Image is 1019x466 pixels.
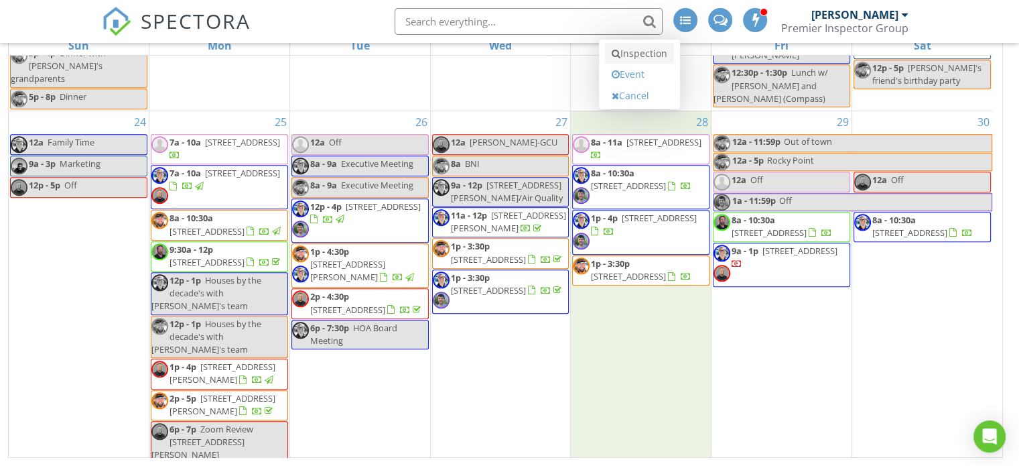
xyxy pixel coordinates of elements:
img: default-user-f0147aede5fd5fa78ca7ade42f37bd4542148d508eef1c3d3ea960f66861d68b.jpg [714,174,730,190]
a: 1p - 4p [STREET_ADDRESS] [572,210,709,254]
a: Go to August 27, 2025 [553,111,570,133]
span: 11a - 12p [451,209,487,221]
span: [STREET_ADDRESS][PERSON_NAME] [310,258,385,283]
span: Dinner [60,91,86,103]
img: img_5403_2.jpeg [433,240,450,257]
a: 1p - 3:30p [STREET_ADDRESS] [432,270,569,314]
img: default-user-f0147aede5fd5fa78ca7ade42f37bd4542148d508eef1c3d3ea960f66861d68b.jpg [292,136,309,153]
span: Marketing [60,158,100,170]
img: headshot.2.jpg [714,265,730,282]
img: headshot.2.jpg [433,136,450,153]
img: img_5404.jpeg [573,212,590,229]
span: 1p - 4p [169,361,196,373]
a: 8a - 10:30a [STREET_ADDRESS] [151,210,288,240]
a: 1p - 3:30p [STREET_ADDRESS] [591,257,691,282]
span: 7a - 10a [169,167,201,179]
span: Executive Meeting [341,179,413,191]
span: 1p - 4:30p [310,245,349,257]
span: Off [750,174,763,186]
a: 8a - 10:30a [STREET_ADDRESS] [169,212,283,237]
span: 12a [732,174,746,186]
span: [STREET_ADDRESS] [205,167,280,179]
a: 1p - 4p [STREET_ADDRESS] [591,212,697,237]
img: img_5404.jpeg [151,167,168,184]
a: 8a - 10:30a [STREET_ADDRESS] [732,214,832,239]
a: 9a - 1p [STREET_ADDRESS] [713,243,850,287]
a: 8a - 11a [STREET_ADDRESS] [591,136,701,161]
span: 1p - 4p [591,212,618,224]
span: [STREET_ADDRESS][PERSON_NAME] [169,361,275,386]
span: Dinner with [PERSON_NAME]'s grandparents [11,47,106,84]
span: Off [779,194,792,207]
span: [PERSON_NAME]-GCU [470,136,557,148]
span: [STREET_ADDRESS] [346,200,421,213]
td: Go to August 28, 2025 [571,111,711,465]
img: img_2184.jpeg [714,214,730,231]
a: Sunday [66,36,92,55]
a: 1p - 3:30p [STREET_ADDRESS] [432,238,569,268]
img: img_5404.jpeg [292,266,309,282]
span: [STREET_ADDRESS] [762,245,837,257]
img: The Best Home Inspection Software - Spectora [102,7,131,36]
a: 8a - 10:30a [STREET_ADDRESS] [872,214,973,239]
img: img_5404.jpeg [854,214,871,231]
span: SPECTORA [141,7,251,35]
a: 12p - 4p [STREET_ADDRESS] [291,198,429,243]
img: img_5404.jpeg [573,167,590,184]
span: 6p - 7p [169,423,196,435]
a: 1p - 3:30p [STREET_ADDRESS] [451,240,564,265]
span: 8a - 11a [591,136,622,148]
a: 1p - 4:30p [STREET_ADDRESS][PERSON_NAME] [291,243,429,288]
span: 12a [872,174,887,186]
img: daniel.jpg [11,158,27,174]
a: 7a - 10a [STREET_ADDRESS] [169,167,280,192]
span: [STREET_ADDRESS][PERSON_NAME] [169,392,275,417]
img: img_5404.jpeg [292,158,309,174]
td: Go to August 29, 2025 [711,111,852,465]
img: img_5404.jpeg [292,322,309,339]
span: [STREET_ADDRESS] [451,253,526,266]
img: headshot.2.jpg [292,290,309,307]
span: Houses by the decade's with [PERSON_NAME]'s team [151,274,261,312]
span: Out of town [784,135,832,148]
span: 12p - 4p [310,200,342,213]
a: 9:30a - 12p [STREET_ADDRESS] [151,241,288,272]
span: 9a - 3p [29,158,56,170]
a: Friday [772,36,791,55]
a: Go to August 24, 2025 [131,111,149,133]
img: headshot.2.jpg [11,179,27,196]
img: img_5404.jpeg [11,136,27,153]
img: headshot.2.jpg [151,423,168,440]
img: kyle.jpg [573,187,590,204]
a: Go to August 29, 2025 [834,111,852,133]
span: Family Time [48,136,94,148]
span: 1p - 3:30p [591,257,630,270]
img: img_5403_2.jpeg [151,392,168,409]
a: Go to August 28, 2025 [693,111,711,133]
span: [STREET_ADDRESS] [626,136,701,148]
div: Open Intercom Messenger [973,420,1006,453]
span: 9:30a - 12p [169,243,213,255]
a: 1p - 3:30p [STREET_ADDRESS] [451,272,564,296]
span: Zoom Review [STREET_ADDRESS][PERSON_NAME] [151,423,253,461]
span: Executive Meeting [341,158,413,170]
span: 8a - 9a [310,179,337,191]
img: kyle.jpg [714,194,730,211]
span: 12p - 1p [169,318,201,330]
span: Houses by the decade's with [PERSON_NAME]'s team [151,318,261,355]
img: img_5403_2.jpeg [292,245,309,262]
a: Go to August 26, 2025 [413,111,430,133]
a: 2p - 5p [STREET_ADDRESS][PERSON_NAME] [151,390,288,420]
span: Off [891,174,904,186]
img: img_5403_2.jpeg [714,154,730,170]
span: 8a - 10:30a [732,214,775,226]
a: 8a - 10:30a [STREET_ADDRESS] [572,165,709,209]
span: 12a [451,136,466,148]
a: 8a - 10:30a [STREET_ADDRESS] [854,212,991,242]
span: 12p - 1p [169,274,201,286]
img: kyle.jpg [433,292,450,308]
img: default-user-f0147aede5fd5fa78ca7ade42f37bd4542148d508eef1c3d3ea960f66861d68b.jpg [151,136,168,153]
img: img_5403_2.jpeg [854,62,871,78]
a: 11a - 12p [STREET_ADDRESS][PERSON_NAME] [451,209,566,234]
img: headshot.2.jpg [854,174,871,190]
